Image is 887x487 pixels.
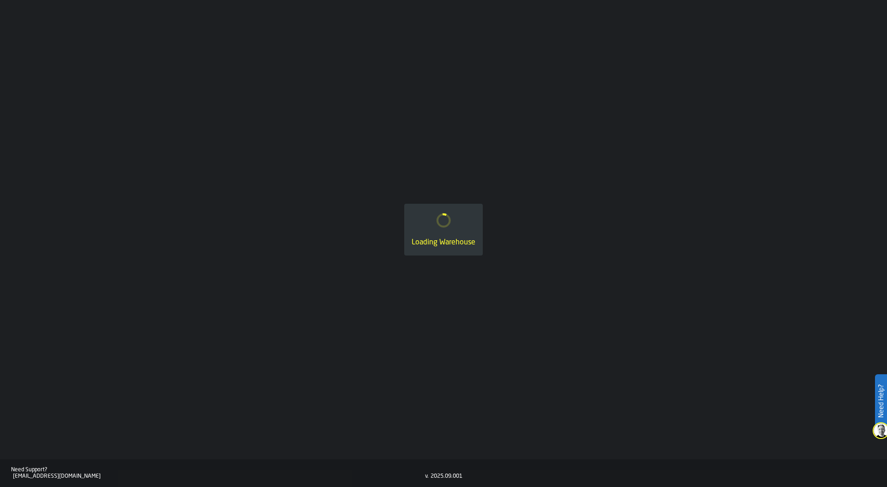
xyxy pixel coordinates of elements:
[431,473,462,480] div: 2025.09.001
[11,467,425,480] a: Need Support?[EMAIL_ADDRESS][DOMAIN_NAME]
[11,467,425,473] div: Need Support?
[412,237,475,248] div: Loading Warehouse
[876,375,886,427] label: Need Help?
[13,473,425,480] div: [EMAIL_ADDRESS][DOMAIN_NAME]
[425,473,429,480] div: v.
